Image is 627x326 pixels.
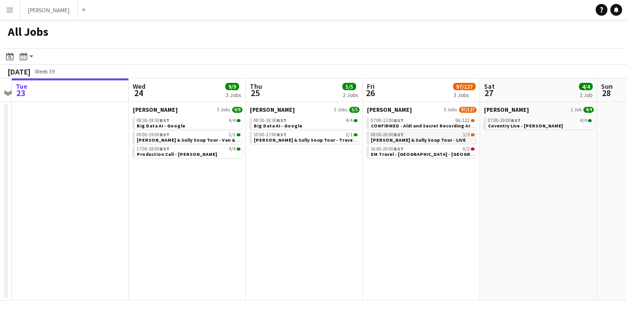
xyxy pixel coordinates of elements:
a: [PERSON_NAME]2 Jobs5/5 [250,106,360,113]
span: Thu [250,82,262,91]
span: 9/9 [232,107,242,113]
div: [PERSON_NAME]2 Jobs5/508:30-18:30BST4/4Big Data AI - Google10:00-17:00BST1/1[PERSON_NAME] & Sully... [250,106,360,146]
div: 3 Jobs [226,91,241,99]
span: 4/4 [237,148,241,150]
span: 0/2 [471,148,475,150]
span: Cully & Sully Soup Tour - Van & Kit Collection [137,137,269,143]
span: Coventry Live - Monzo [488,123,563,129]
a: [PERSON_NAME]3 Jobs9/9 [133,106,242,113]
span: 0/2 [463,147,470,151]
span: 1/1 [237,133,241,136]
span: 97/127 [459,107,477,113]
span: Sat [484,82,495,91]
div: 3 Jobs [454,91,475,99]
span: Week 39 [32,68,57,75]
span: 5/5 [349,107,360,113]
span: BST [160,146,169,152]
span: BST [394,131,404,138]
span: BST [394,146,404,152]
span: 17:00-18:00 [137,147,169,151]
span: 08:30-18:30 [137,118,169,123]
div: [DATE] [8,67,30,76]
a: 07:00-19:00BST4/4Coventry Live - [PERSON_NAME] [488,117,592,128]
span: 1 Job [571,107,581,113]
span: 1/1 [229,132,236,137]
a: 08:30-18:30BST4/4Big Data AI - Google [254,117,358,128]
span: 4/4 [229,147,236,151]
span: 26 [365,87,375,99]
a: [PERSON_NAME]1 Job4/4 [484,106,594,113]
span: Fri [367,82,375,91]
span: 1/1 [346,132,353,137]
span: 10:00-17:00 [254,132,287,137]
span: 4/4 [588,119,592,122]
span: 97/127 [453,83,476,90]
div: [PERSON_NAME]1 Job4/407:00-19:00BST4/4Coventry Live - [PERSON_NAME] [484,106,594,131]
span: 2 Jobs [334,107,347,113]
span: BST [160,117,169,124]
span: Big Data AI - Google [137,123,185,129]
span: Production Call - Monzo [137,151,217,157]
span: 16:00-20:00 [371,147,404,151]
a: 16:00-20:00BST0/2EM Travel - [GEOGRAPHIC_DATA] - [GEOGRAPHIC_DATA] [371,146,475,157]
span: 07:00-13:00 [371,118,404,123]
div: 2 Jobs [343,91,358,99]
span: Arthur [367,106,412,113]
span: 28 [600,87,613,99]
span: Cully & Sully Soup Tour - Travel Day [254,137,364,143]
span: Arthur [133,106,178,113]
span: 07:00-19:00 [488,118,521,123]
span: 5/5 [342,83,356,90]
span: 08:00-20:00 [371,132,404,137]
span: 08:30-18:30 [254,118,287,123]
span: 4/4 [346,118,353,123]
span: 1/3 [471,133,475,136]
span: 9/9 [225,83,239,90]
span: BST [511,117,521,124]
span: 23 [14,87,27,99]
span: BST [160,131,169,138]
span: 3 Jobs [444,107,457,113]
span: 1/3 [463,132,470,137]
span: 09:00-19:00 [137,132,169,137]
span: 4/4 [354,119,358,122]
a: 08:30-18:30BST4/4Big Data AI - Google [137,117,241,128]
button: [PERSON_NAME] [20,0,78,20]
span: CONFIRMED - Aldi and Secret Recording Artist - 26th Sept [371,123,499,129]
span: Big Data AI - Google [254,123,302,129]
span: 4/4 [237,119,241,122]
span: EM Travel - Coventry - Monzo [371,151,501,157]
span: 4/4 [580,118,587,123]
span: 4/4 [229,118,236,123]
a: 09:00-19:00BST1/1[PERSON_NAME] & Sully Soup Tour - Van & Kit Collection [137,131,241,143]
span: Tue [16,82,27,91]
span: 1/1 [354,133,358,136]
div: [PERSON_NAME]3 Jobs9/908:30-18:30BST4/4Big Data AI - Google09:00-19:00BST1/1[PERSON_NAME] & Sully... [133,106,242,160]
span: 3 Jobs [217,107,230,113]
span: 25 [248,87,262,99]
span: BST [277,131,287,138]
span: 96/122 [456,118,470,123]
span: 96/122 [471,119,475,122]
a: 10:00-17:00BST1/1[PERSON_NAME] & Sully Soup Tour - Travel Day [254,131,358,143]
span: 27 [482,87,495,99]
span: Wed [133,82,145,91]
a: 17:00-18:00BST4/4Production Call - [PERSON_NAME] [137,146,241,157]
span: 24 [131,87,145,99]
span: Sun [601,82,613,91]
a: 08:00-20:00BST1/3[PERSON_NAME] & Sully Soup Tour - LIVE [371,131,475,143]
span: BST [394,117,404,124]
span: 4/4 [579,83,593,90]
a: [PERSON_NAME]3 Jobs97/127 [367,106,477,113]
span: Cully & Sully Soup Tour - LIVE [371,137,466,143]
div: 1 Job [579,91,592,99]
span: 4/4 [583,107,594,113]
span: Arthur [250,106,295,113]
span: Arthur [484,106,529,113]
div: [PERSON_NAME]3 Jobs97/12707:00-13:00BST96/122CONFIRMED - Aldi and Secret Recording Artist - [DATE... [367,106,477,160]
a: 07:00-13:00BST96/122CONFIRMED - Aldi and Secret Recording Artist - [DATE] [371,117,475,128]
span: BST [277,117,287,124]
